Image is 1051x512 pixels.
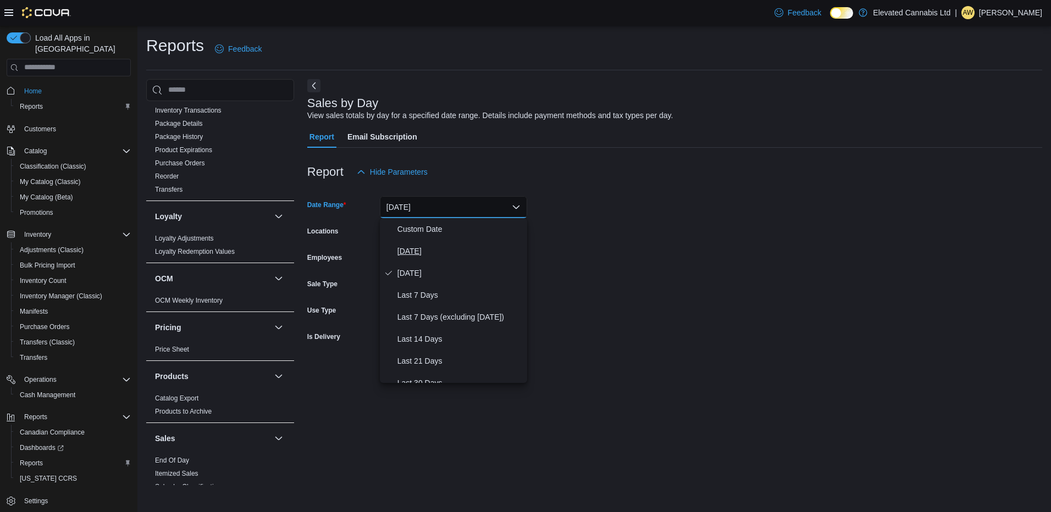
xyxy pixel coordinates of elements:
[155,120,203,127] a: Package Details
[15,243,88,257] a: Adjustments (Classic)
[155,394,198,403] span: Catalog Export
[955,6,957,19] p: |
[15,259,80,272] a: Bulk Pricing Import
[15,206,58,219] a: Promotions
[146,232,294,263] div: Loyalty
[20,494,131,508] span: Settings
[15,320,131,333] span: Purchase Orders
[15,274,131,287] span: Inventory Count
[15,320,74,333] a: Purchase Orders
[155,185,182,194] span: Transfers
[155,371,270,382] button: Products
[20,122,131,136] span: Customers
[15,206,131,219] span: Promotions
[146,343,294,360] div: Pricing
[20,494,52,508] a: Settings
[15,426,131,439] span: Canadian Compliance
[20,228,131,241] span: Inventory
[20,443,64,452] span: Dashboards
[155,172,179,181] span: Reorder
[272,370,285,383] button: Products
[20,123,60,136] a: Customers
[155,106,222,115] span: Inventory Transactions
[155,107,222,114] a: Inventory Transactions
[15,351,131,364] span: Transfers
[24,230,51,239] span: Inventory
[20,85,46,98] a: Home
[22,7,71,18] img: Cova
[155,211,182,222] h3: Loyalty
[155,248,235,255] a: Loyalty Redemption Values
[20,474,77,483] span: [US_STATE] CCRS
[211,38,266,60] a: Feedback
[11,350,135,365] button: Transfers
[15,191,78,204] a: My Catalog (Beta)
[11,288,135,304] button: Inventory Manager (Classic)
[155,159,205,168] span: Purchase Orders
[20,373,61,386] button: Operations
[15,472,81,485] a: [US_STATE] CCRS
[155,322,270,333] button: Pricing
[20,373,131,386] span: Operations
[146,392,294,422] div: Products
[155,345,189,354] span: Price Sheet
[20,410,52,424] button: Reports
[963,6,973,19] span: AW
[397,244,523,258] span: [DATE]
[15,175,85,188] a: My Catalog (Classic)
[11,159,135,174] button: Classification (Classic)
[272,432,285,445] button: Sales
[15,351,52,364] a: Transfers
[961,6,975,19] div: Austin Wagstaff
[307,110,673,121] div: View sales totals by day for a specified date range. Details include payment methods and tax type...
[155,346,189,353] a: Price Sheet
[11,387,135,403] button: Cash Management
[20,292,102,300] span: Inventory Manager (Classic)
[20,162,86,171] span: Classification (Classic)
[24,375,57,384] span: Operations
[155,322,181,333] h3: Pricing
[155,433,175,444] h3: Sales
[397,332,523,346] span: Last 14 Days
[370,166,428,177] span: Hide Parameters
[11,455,135,471] button: Reports
[155,186,182,193] a: Transfers
[873,6,950,19] p: Elevated Cannabis Ltd
[146,38,294,201] div: Inventory
[155,93,244,101] a: Inventory On Hand by Product
[2,372,135,387] button: Operations
[11,242,135,258] button: Adjustments (Classic)
[2,409,135,425] button: Reports
[2,121,135,137] button: Customers
[15,305,52,318] a: Manifests
[20,144,131,158] span: Catalog
[307,306,336,315] label: Use Type
[15,457,131,470] span: Reports
[380,196,527,218] button: [DATE]
[15,441,68,454] a: Dashboards
[397,354,523,368] span: Last 21 Days
[397,288,523,302] span: Last 7 Days
[155,433,270,444] button: Sales
[15,336,79,349] a: Transfers (Classic)
[11,319,135,335] button: Purchase Orders
[155,273,270,284] button: OCM
[11,174,135,190] button: My Catalog (Classic)
[24,125,56,133] span: Customers
[155,296,223,305] span: OCM Weekly Inventory
[788,7,821,18] span: Feedback
[15,160,131,173] span: Classification (Classic)
[155,457,189,464] a: End Of Day
[20,84,131,98] span: Home
[155,456,189,465] span: End Of Day
[155,132,203,141] span: Package History
[979,6,1042,19] p: [PERSON_NAME]
[155,407,212,416] span: Products to Archive
[15,305,131,318] span: Manifests
[11,335,135,350] button: Transfers (Classic)
[20,193,73,202] span: My Catalog (Beta)
[155,133,203,141] a: Package History
[272,272,285,285] button: OCM
[11,425,135,440] button: Canadian Compliance
[20,246,84,254] span: Adjustments (Classic)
